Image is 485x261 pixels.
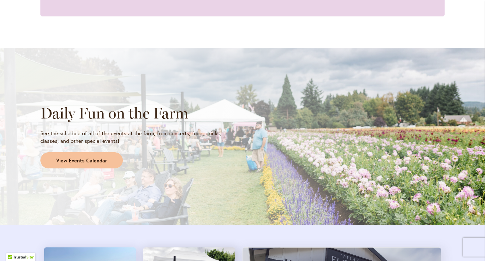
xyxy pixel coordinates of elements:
[40,152,123,169] a: View Events Calendar
[56,157,107,164] span: View Events Calendar
[40,130,237,145] p: See the schedule of all of the events at the farm, from concerts, food, drinks, classes, and othe...
[40,104,237,122] h2: Daily Fun on the Farm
